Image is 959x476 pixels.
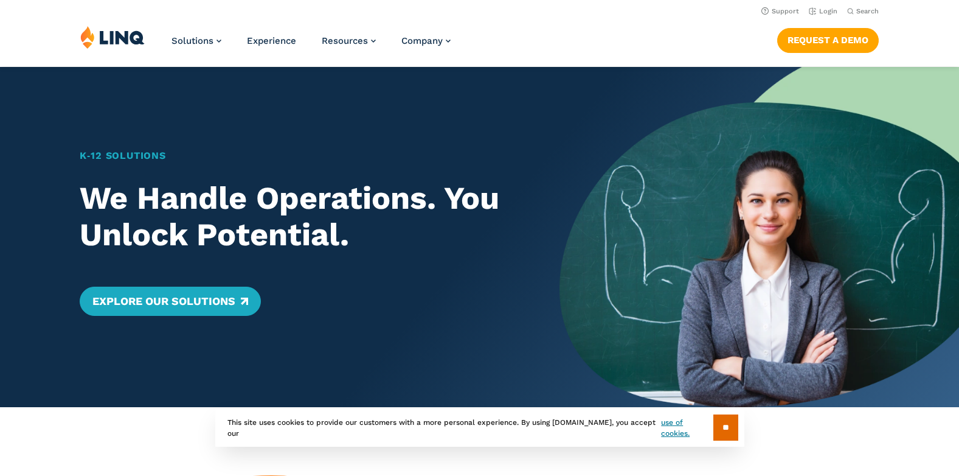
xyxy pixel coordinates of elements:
[777,28,879,52] a: Request a Demo
[171,35,213,46] span: Solutions
[777,26,879,52] nav: Button Navigation
[80,26,145,49] img: LINQ | K‑12 Software
[661,417,713,439] a: use of cookies.
[401,35,443,46] span: Company
[401,35,451,46] a: Company
[809,7,837,15] a: Login
[215,408,744,447] div: This site uses cookies to provide our customers with a more personal experience. By using [DOMAIN...
[171,26,451,66] nav: Primary Navigation
[761,7,799,15] a: Support
[847,7,879,16] button: Open Search Bar
[559,67,959,407] img: Home Banner
[856,7,879,15] span: Search
[80,180,520,253] h2: We Handle Operations. You Unlock Potential.
[322,35,376,46] a: Resources
[322,35,368,46] span: Resources
[171,35,221,46] a: Solutions
[80,149,520,163] h1: K‑12 Solutions
[247,35,296,46] a: Experience
[80,287,260,316] a: Explore Our Solutions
